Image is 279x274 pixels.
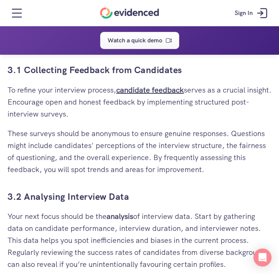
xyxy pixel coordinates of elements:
[116,85,184,95] a: candidate feedback
[108,36,162,45] p: Watch a quick demo
[229,2,275,24] a: Sign In
[7,191,129,202] a: 3.2 Analysing Interview Data
[106,211,133,221] strong: analysis
[7,210,271,270] p: Your next focus should be the of interview data. Start by gathering data on candidate performance...
[7,84,271,120] p: To refine your interview process, serves as a crucial insight. Encourage open and honest feedback...
[7,64,182,76] a: 3.1 Collecting Feedback from Candidates
[7,127,271,175] p: These surveys should be anonymous to ensure genuine responses. Questions might include candidates...
[253,249,271,267] div: Open Intercom Messenger
[235,8,253,18] p: Sign In
[100,7,159,19] a: Home
[100,32,179,49] a: Watch a quick demo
